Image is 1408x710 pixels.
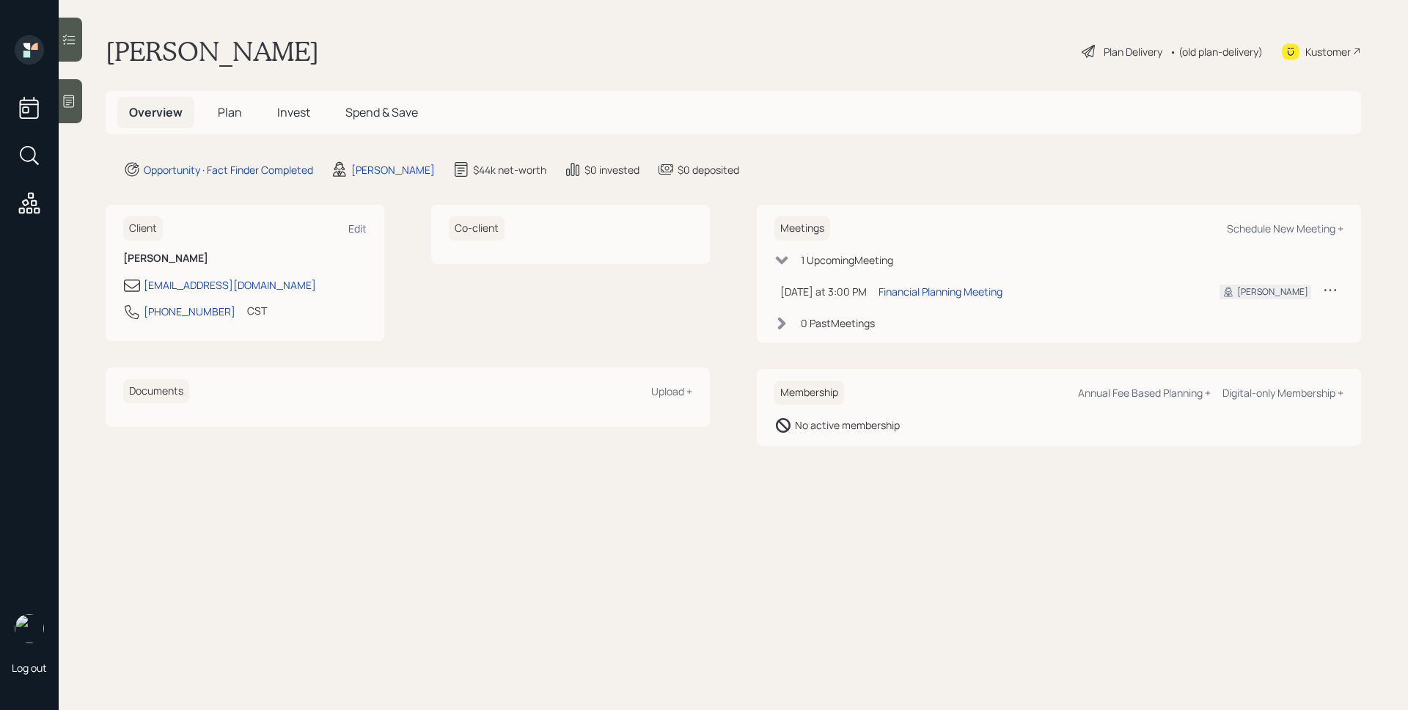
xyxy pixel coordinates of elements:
div: 1 Upcoming Meeting [801,252,893,268]
div: [EMAIL_ADDRESS][DOMAIN_NAME] [144,277,316,293]
div: Plan Delivery [1104,44,1162,59]
div: Opportunity · Fact Finder Completed [144,162,313,177]
div: $44k net-worth [473,162,546,177]
div: No active membership [795,417,900,433]
div: CST [247,303,267,318]
div: [PERSON_NAME] [351,162,435,177]
span: Spend & Save [345,104,418,120]
div: Upload + [651,384,692,398]
div: $0 invested [584,162,639,177]
span: Overview [129,104,183,120]
div: Digital-only Membership + [1222,386,1343,400]
div: [PHONE_NUMBER] [144,304,235,319]
div: Annual Fee Based Planning + [1078,386,1211,400]
img: james-distasi-headshot.png [15,614,44,643]
div: • (old plan-delivery) [1170,44,1263,59]
div: Schedule New Meeting + [1227,222,1343,235]
div: Edit [348,222,367,235]
h6: [PERSON_NAME] [123,252,367,265]
div: [DATE] at 3:00 PM [780,284,867,299]
div: 0 Past Meeting s [801,315,875,331]
div: Log out [12,661,47,675]
h1: [PERSON_NAME] [106,35,319,67]
span: Plan [218,104,242,120]
h6: Client [123,216,163,241]
div: [PERSON_NAME] [1237,285,1308,299]
div: Kustomer [1305,44,1351,59]
h6: Co-client [449,216,505,241]
h6: Membership [774,381,844,405]
div: Financial Planning Meeting [879,284,1002,299]
h6: Documents [123,379,189,403]
div: $0 deposited [678,162,739,177]
h6: Meetings [774,216,830,241]
span: Invest [277,104,310,120]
